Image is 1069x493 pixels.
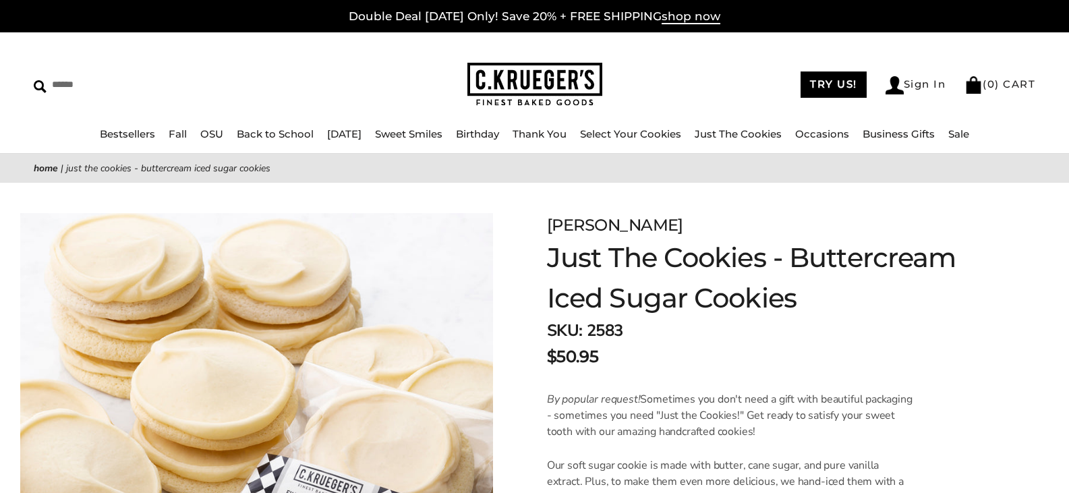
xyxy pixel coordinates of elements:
input: Search [34,74,194,95]
a: Home [34,162,58,175]
a: Back to School [237,127,314,140]
a: Sweet Smiles [375,127,442,140]
strong: SKU: [547,320,583,341]
em: By popular request! [547,392,641,407]
a: Fall [169,127,187,140]
a: TRY US! [801,71,867,98]
a: Select Your Cookies [580,127,681,140]
span: $50.95 [547,345,598,369]
a: Business Gifts [863,127,935,140]
span: 2583 [587,320,623,341]
span: shop now [662,9,720,24]
span: | [61,162,63,175]
img: Account [886,76,904,94]
p: Sometimes you don't need a gift with beautiful packaging - sometimes you need "Just the Cookies!"... [547,391,916,440]
span: Just The Cookies - Buttercream Iced Sugar Cookies [66,162,270,175]
a: Bestsellers [100,127,155,140]
a: Thank You [513,127,567,140]
nav: breadcrumbs [34,161,1035,176]
a: Double Deal [DATE] Only! Save 20% + FREE SHIPPINGshop now [349,9,720,24]
a: Occasions [795,127,849,140]
a: Sale [948,127,969,140]
span: 0 [987,78,995,90]
img: Bag [964,76,983,94]
a: OSU [200,127,223,140]
a: (0) CART [964,78,1035,90]
a: Sign In [886,76,946,94]
div: [PERSON_NAME] [547,213,977,237]
img: C.KRUEGER'S [467,63,602,107]
h1: Just The Cookies - Buttercream Iced Sugar Cookies [547,237,977,318]
img: Search [34,80,47,93]
a: Birthday [456,127,499,140]
a: [DATE] [327,127,362,140]
a: Just The Cookies [695,127,782,140]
